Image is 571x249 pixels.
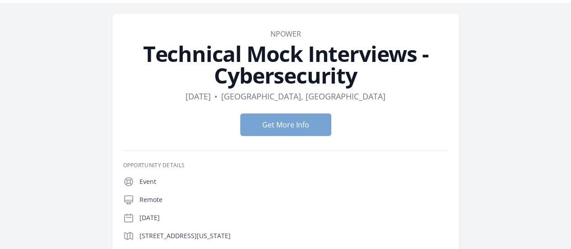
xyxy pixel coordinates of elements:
p: Event [139,177,448,186]
p: [DATE] [139,213,448,222]
h3: Opportunity Details [123,162,448,169]
h1: Technical Mock Interviews - Cybersecurity [123,43,448,86]
p: [STREET_ADDRESS][US_STATE] [139,231,448,240]
dd: [DATE] [186,90,211,103]
div: • [214,90,218,103]
a: NPower [270,29,301,39]
dd: [GEOGRAPHIC_DATA], [GEOGRAPHIC_DATA] [221,90,385,103]
p: Remote [139,195,448,204]
button: Get More Info [240,113,331,136]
